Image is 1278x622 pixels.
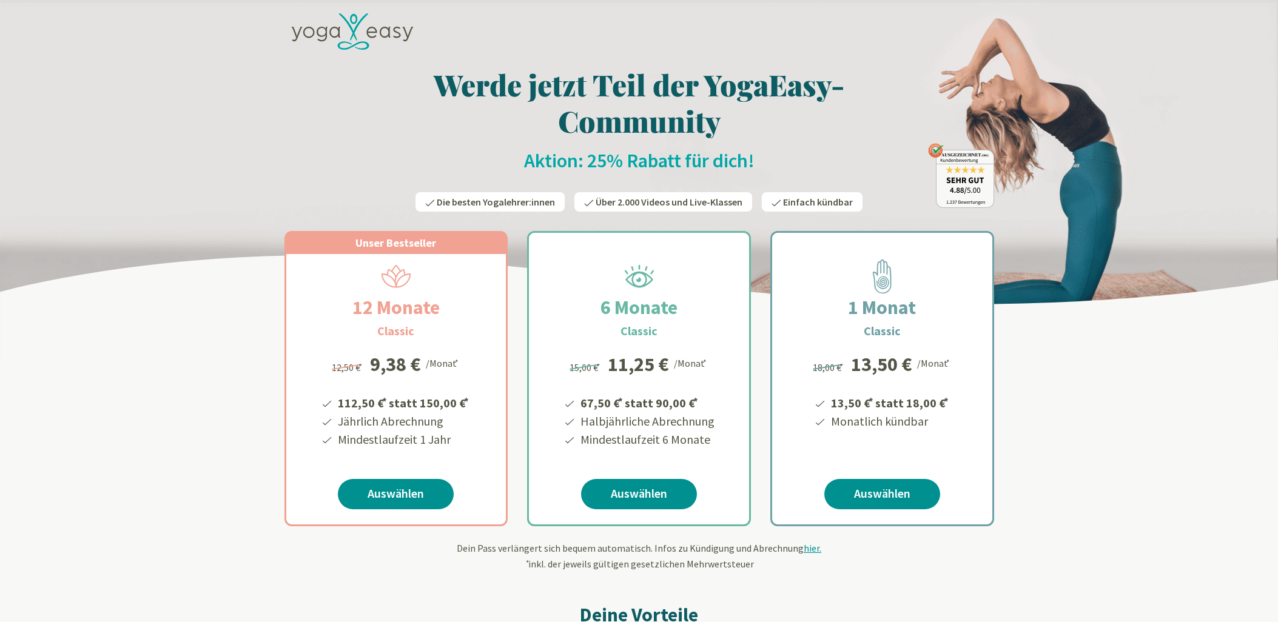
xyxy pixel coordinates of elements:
div: 9,38 € [370,355,421,374]
a: Auswählen [338,479,454,509]
div: 11,25 € [608,355,669,374]
li: Monatlich kündbar [829,412,950,430]
span: inkl. der jeweils gültigen gesetzlichen Mehrwertsteuer [525,558,754,570]
h2: 1 Monat [819,293,945,322]
li: 112,50 € statt 150,00 € [336,392,471,412]
h2: 12 Monate [323,293,469,322]
h3: Classic [377,322,414,340]
div: /Monat [674,355,708,370]
span: Unser Bestseller [355,236,436,250]
li: Jährlich Abrechnung [336,412,471,430]
li: 67,50 € statt 90,00 € [579,392,715,412]
h2: 6 Monate [571,293,707,322]
li: 13,50 € statt 18,00 € [829,392,950,412]
span: 12,50 € [332,361,364,373]
div: 13,50 € [851,355,912,374]
img: ausgezeichnet_badge.png [928,143,994,208]
h3: Classic [864,322,901,340]
a: Auswählen [824,479,940,509]
span: Die besten Yogalehrer:innen [437,196,555,208]
span: Einfach kündbar [783,196,853,208]
div: /Monat [426,355,460,370]
div: Dein Pass verlängert sich bequem automatisch. Infos zu Kündigung und Abrechnung [284,541,994,571]
li: Halbjährliche Abrechnung [579,412,715,430]
a: Auswählen [581,479,697,509]
span: hier. [804,542,821,554]
h3: Classic [621,322,657,340]
li: Mindestlaufzeit 6 Monate [579,430,715,449]
span: Über 2.000 Videos und Live-Klassen [596,196,742,208]
span: 15,00 € [570,361,602,373]
div: /Monat [917,355,952,370]
h1: Werde jetzt Teil der YogaEasy-Community [284,66,994,139]
span: 18,00 € [813,361,845,373]
h2: Aktion: 25% Rabatt für dich! [284,149,994,173]
li: Mindestlaufzeit 1 Jahr [336,430,471,449]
